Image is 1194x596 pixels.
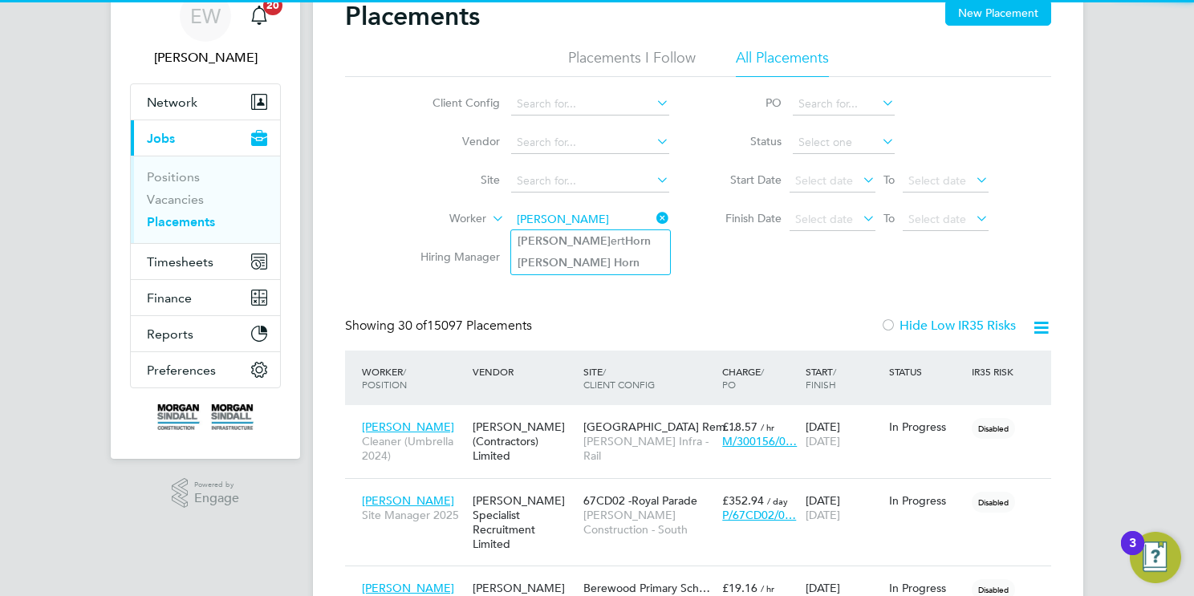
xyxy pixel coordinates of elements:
span: M/300156/0… [722,434,797,448]
div: [PERSON_NAME] (Contractors) Limited [469,412,579,472]
a: [PERSON_NAME]Cleaner (Umbrella 2024)[PERSON_NAME] (Contractors) Limited[GEOGRAPHIC_DATA] Rem…[PER... [358,411,1051,424]
b: Horn [614,256,640,270]
span: / day [767,495,788,507]
span: 67CD02 -Royal Parade [583,493,697,508]
div: In Progress [889,581,965,595]
div: [PERSON_NAME] Specialist Recruitment Limited [469,485,579,560]
div: 3 [1129,543,1136,564]
span: Select date [908,173,966,188]
button: Jobs [131,120,280,156]
span: [GEOGRAPHIC_DATA] Rem… [583,420,737,434]
label: PO [709,95,782,110]
span: £19.16 [722,581,757,595]
span: Preferences [147,363,216,378]
div: Jobs [131,156,280,243]
span: [PERSON_NAME] Infra - Rail [583,434,714,463]
span: Network [147,95,197,110]
label: Finish Date [709,211,782,225]
a: [PERSON_NAME]Labourer/Cleaner South 2025[PERSON_NAME] LtdBerewood Primary Sch…[PERSON_NAME] Const... [358,572,1051,586]
input: Search for... [511,132,669,154]
span: £352.94 [722,493,764,508]
div: [DATE] [802,485,885,530]
a: [PERSON_NAME]Site Manager 2025[PERSON_NAME] Specialist Recruitment Limited67CD02 -Royal Parade[PE... [358,485,1051,498]
a: Placements [147,214,215,229]
div: Charge [718,357,802,399]
span: To [879,208,900,229]
a: Vacancies [147,192,204,207]
span: / hr [761,421,774,433]
span: [DATE] [806,434,840,448]
span: Emma Wells [130,48,281,67]
b: [PERSON_NAME] [518,256,611,270]
button: Preferences [131,352,280,387]
a: Positions [147,169,200,184]
div: IR35 Risk [968,357,1023,386]
span: 15097 Placements [398,318,532,334]
b: Horn [625,234,651,248]
span: / PO [722,365,764,391]
input: Search for... [793,93,895,116]
button: Network [131,84,280,120]
label: Hiring Manager [408,249,500,264]
span: / Client Config [583,365,655,391]
a: Go to home page [130,404,281,430]
span: Timesheets [147,254,213,270]
span: Disabled [972,418,1015,439]
span: Cleaner (Umbrella 2024) [362,434,465,463]
div: Showing [345,318,535,334]
button: Timesheets [131,244,280,279]
span: [PERSON_NAME] [362,581,454,595]
img: morgansindall-logo-retina.png [157,404,254,430]
input: Search for... [511,93,669,116]
span: Disabled [972,492,1015,513]
span: To [879,169,900,190]
span: Engage [194,492,239,505]
span: Powered by [194,478,239,492]
span: 30 of [398,318,427,334]
span: [PERSON_NAME] Construction - South [583,508,714,537]
span: P/67CD02/0… [722,508,796,522]
span: Select date [795,173,853,188]
div: Site [579,357,718,399]
label: Start Date [709,172,782,187]
button: Reports [131,316,280,351]
input: Search for... [511,170,669,193]
span: [DATE] [806,508,840,522]
li: All Placements [736,48,829,77]
span: Finance [147,290,192,306]
span: £18.57 [722,420,757,434]
span: / Position [362,365,407,391]
span: [PERSON_NAME] [362,493,454,508]
div: [DATE] [802,412,885,456]
span: Site Manager 2025 [362,508,465,522]
div: Status [885,357,969,386]
b: [PERSON_NAME] [518,234,611,248]
label: Client Config [408,95,500,110]
span: [PERSON_NAME] [362,420,454,434]
input: Search for... [511,209,669,231]
span: / hr [761,582,774,594]
span: / Finish [806,365,836,391]
span: Jobs [147,131,175,146]
button: Finance [131,280,280,315]
div: Start [802,357,885,399]
span: Select date [795,212,853,226]
span: EW [190,6,221,26]
li: Placements I Follow [568,48,696,77]
button: Open Resource Center, 3 new notifications [1130,532,1181,583]
li: ert [511,230,670,252]
label: Site [408,172,500,187]
span: Reports [147,326,193,342]
label: Status [709,134,782,148]
input: Select one [793,132,895,154]
div: In Progress [889,420,965,434]
span: Berewood Primary Sch… [583,581,710,595]
div: Vendor [469,357,579,386]
label: Vendor [408,134,500,148]
label: Worker [394,211,486,227]
span: Select date [908,212,966,226]
a: Powered byEngage [172,478,240,509]
div: In Progress [889,493,965,508]
label: Hide Low IR35 Risks [880,318,1016,334]
div: Worker [358,357,469,399]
